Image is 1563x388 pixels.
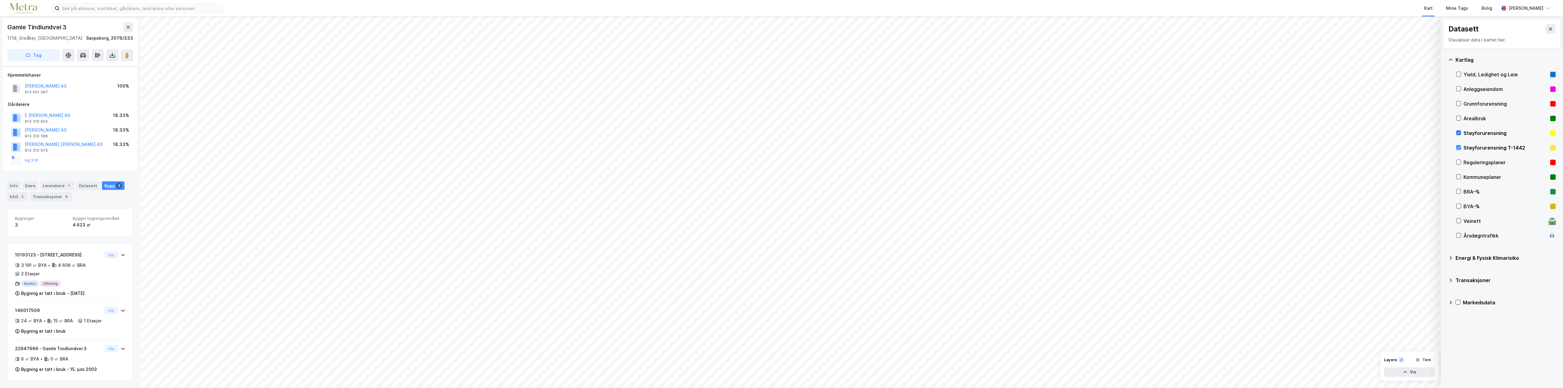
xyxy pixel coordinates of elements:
div: 913 310 624 [25,119,48,124]
div: Markedsdata [1463,299,1556,306]
div: Datasett [77,181,100,190]
div: 3 [116,183,122,189]
div: Hjemmelshaver [8,71,133,79]
div: 1 Etasjer [84,317,102,325]
div: Støyforurensning T-1442 [1463,144,1548,151]
div: BRA–% [1463,188,1548,195]
div: Bygning er tatt i bruk [21,328,66,335]
div: 🛣️ [1548,217,1556,225]
div: Støyforurensning [1463,129,1548,137]
img: metra-logo.256734c3b2bbffee19d4.png [10,3,37,14]
button: Tøm [1411,355,1435,365]
div: Visualiser data i kartet her. [1449,36,1555,44]
div: Kartlag [1456,56,1556,63]
div: [PERSON_NAME] [1509,5,1543,12]
div: 913 310 675 [25,148,48,153]
div: Arealbruk [1463,115,1548,122]
div: 100% [117,82,129,90]
span: Bygninger [15,216,68,221]
div: 1 [66,183,72,189]
button: Vis [104,251,118,259]
div: 18.33% [113,112,129,119]
div: 913 001 087 [25,90,48,95]
div: 913 310 586 [25,134,48,139]
button: Vis [104,307,118,314]
div: Kart [1424,5,1433,12]
div: Leietakere [40,181,74,190]
div: Anleggseiendom [1463,85,1548,93]
div: Bolig [1481,5,1492,12]
div: Bygg [102,181,125,190]
div: 0 ㎡ BRA [50,355,68,363]
div: 22947966 - Gamle Tindlundvei 3 [15,345,102,352]
div: • [43,318,46,323]
div: Transaksjoner [1456,277,1556,284]
div: 15 ㎡ BRA [53,317,73,325]
span: Bygget bygningsområde [73,216,125,221]
div: Bygning er tatt i bruk - 15. juni 2003 [21,366,97,373]
div: Layers [1384,357,1397,362]
div: 4 608 ㎡ BRA [58,262,86,269]
div: Grunnforurensning [1463,100,1548,107]
div: Kontrollprogram for chat [1532,359,1563,388]
div: BYA–% [1463,203,1548,210]
div: Mine Tags [1446,5,1468,12]
div: Eiere [23,181,38,190]
div: Datasett [1449,24,1479,34]
div: Sarpsborg, 2076/333 [86,34,133,42]
iframe: Chat Widget [1532,359,1563,388]
div: 2 Etasjer [21,270,40,277]
input: Søk på adresse, matrikkel, gårdeiere, leietakere eller personer [60,4,223,13]
div: • [40,357,43,361]
div: 6 [63,194,70,200]
div: Info [7,181,20,190]
div: 2 [19,194,25,200]
div: 18.33% [113,126,129,134]
div: 146017509 [15,307,102,314]
div: Kommuneplaner [1463,173,1548,181]
div: 18.33% [113,141,129,148]
div: 3 [15,221,68,229]
div: 4 623 ㎡ [73,221,125,229]
div: Transaksjoner [30,192,72,201]
div: 1718, Greåker, [GEOGRAPHIC_DATA] [7,34,82,42]
div: 6 ㎡ BYA [21,355,39,363]
div: Gamle Tindlundvei 3 [7,22,68,32]
div: Bygning er tatt i bruk - [DATE] [21,290,85,297]
div: • [48,263,50,268]
button: Vis [104,345,118,352]
button: Vis [1384,367,1435,377]
div: Energi & Fysisk Klimarisiko [1456,254,1556,262]
button: Tag [7,49,60,61]
div: 24 ㎡ BYA [21,317,42,325]
div: Reguleringsplaner [1463,159,1548,166]
div: Årsdøgntrafikk [1463,232,1546,239]
div: Gårdeiere [8,101,133,108]
div: 2 [1398,357,1404,363]
div: Yield, Ledighet og Leie [1463,71,1548,78]
div: ESG [7,192,28,201]
div: Veinett [1463,217,1546,225]
div: 15193123 - [STREET_ADDRESS] [15,251,102,259]
div: 3 191 ㎡ BYA [21,262,47,269]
